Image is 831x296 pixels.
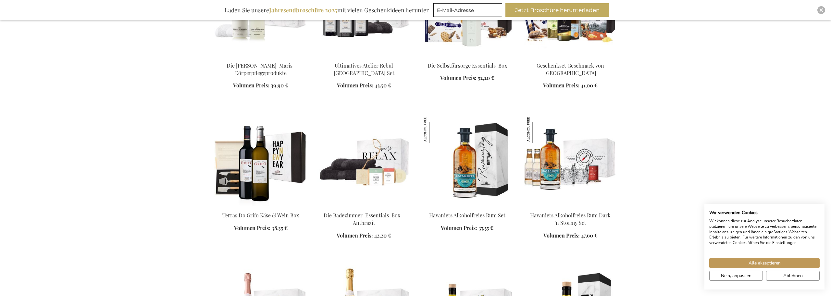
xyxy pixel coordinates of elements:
[421,54,514,60] a: The Selfcare Essentials Box
[269,6,337,14] b: Jahresendbroschüre 2025
[214,204,307,210] a: Terras Do Grifo Cheese & Wine Box
[272,225,288,231] span: 38,35 €
[222,3,432,17] div: Laden Sie unsere mit vielen Geschenkideen herunter
[478,225,493,231] span: 37,55 €
[214,115,307,206] img: Terras Do Grifo Cheese & Wine Box
[227,62,295,76] a: Die [PERSON_NAME]-Maris-Körperpflegeprodukte
[721,272,751,279] span: Nein, anpassen
[421,204,514,210] a: Havaniets non-alcoholic Rum Set Havaniets Alkoholfreies Rum Set
[233,82,288,89] a: Volumen Preis: 39,90 €
[478,74,494,81] span: 52,20 €
[543,82,579,89] span: Volumen Preis:
[429,212,505,219] a: Havaniets Alkoholfreies Rum Set
[440,74,477,81] span: Volumen Preis:
[543,232,580,239] span: Volumen Preis:
[766,271,820,281] button: Alle verweigern cookies
[375,82,391,89] span: 43,50 €
[440,74,494,82] a: Volumen Preis: 52,20 €
[581,82,598,89] span: 41,00 €
[709,210,820,216] h2: Wir verwenden Cookies
[317,54,410,60] a: Ultimatives Atelier Rebul Istanbul Set
[428,62,507,69] a: Die Selbstfürsorge Essentials-Box
[709,258,820,268] button: Akzeptieren Sie alle cookies
[317,204,410,210] a: Bathroom Essentials Box - Anthracite
[233,82,269,89] span: Volumen Preis:
[222,212,299,219] a: Terras Do Grifo Käse & Wein Box
[441,225,493,232] a: Volumen Preis: 37,55 €
[524,115,617,206] img: Havaniets non-alcoholic Rum Dark 'n Stormy Set
[524,54,617,60] a: Geschenkset Geschmack von Belgien Geschenkset Geschmack von Belgien
[317,115,410,206] img: Bathroom Essentials Box - Anthracite
[433,3,502,17] input: E-Mail-Adresse
[441,225,477,231] span: Volumen Preis:
[421,115,514,206] img: Havaniets non-alcoholic Rum Set
[530,212,611,226] a: Havaniets Alkoholfreies Rum Dark 'n Stormy Set
[537,62,604,76] a: Geschenkset Geschmack von [GEOGRAPHIC_DATA]
[543,232,598,239] a: Volumen Preis: 47,60 €
[524,204,617,210] a: Havaniets non-alcoholic Rum Dark 'n Stormy Set Havaniets Alkoholfreies Rum Dark 'n Stormy Set
[214,54,307,60] a: The Marie-Stella-Maris Body Essentials
[709,271,763,281] button: cookie Einstellungen anpassen
[337,82,391,89] a: Volumen Preis: 43,50 €
[234,225,270,231] span: Volumen Preis:
[817,6,825,14] div: Close
[337,82,373,89] span: Volumen Preis:
[505,3,609,17] button: Jetzt Broschüre herunterladen
[421,115,449,143] img: Havaniets Alkoholfreies Rum Set
[543,82,598,89] a: Volumen Preis: 41,00 €
[271,82,288,89] span: 39,90 €
[783,272,803,279] span: Ablehnen
[819,8,823,12] img: Close
[374,232,391,239] span: 42,20 €
[524,115,552,143] img: Havaniets Alkoholfreies Rum Dark 'n Stormy Set
[234,225,288,232] a: Volumen Preis: 38,35 €
[337,232,391,239] a: Volumen Preis: 42,20 €
[749,260,781,266] span: Alle akzeptieren
[334,62,394,76] a: Ultimatives Atelier Rebul [GEOGRAPHIC_DATA] Set
[581,232,598,239] span: 47,60 €
[709,218,820,246] p: Wir können diese zur Analyse unserer Besucherdaten platzieren, um unsere Webseite zu verbessern, ...
[433,3,504,19] form: marketing offers and promotions
[337,232,373,239] span: Volumen Preis:
[324,212,404,226] a: Die Badezimmer-Essentials-Box - Anthrazit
